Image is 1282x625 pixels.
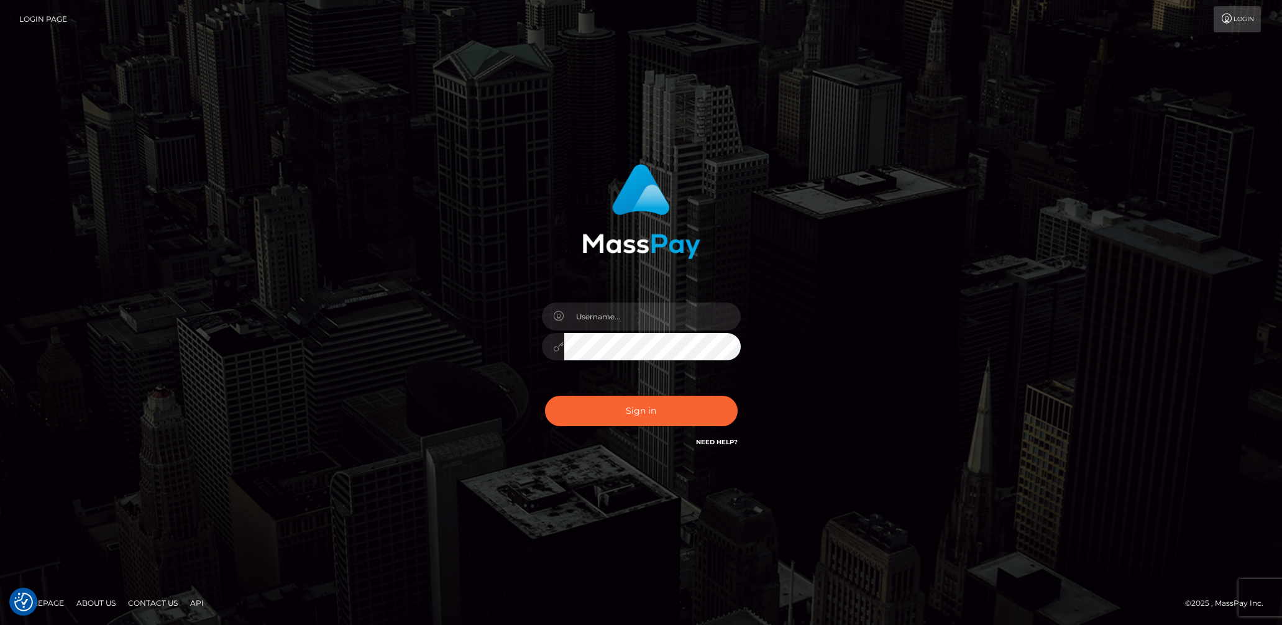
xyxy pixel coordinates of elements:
[71,593,121,613] a: About Us
[14,593,33,611] img: Revisit consent button
[545,396,738,426] button: Sign in
[564,303,741,331] input: Username...
[1214,6,1261,32] a: Login
[582,164,700,259] img: MassPay Login
[696,438,738,446] a: Need Help?
[14,593,33,611] button: Consent Preferences
[1185,596,1273,610] div: © 2025 , MassPay Inc.
[14,593,69,613] a: Homepage
[19,6,67,32] a: Login Page
[185,593,209,613] a: API
[123,593,183,613] a: Contact Us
